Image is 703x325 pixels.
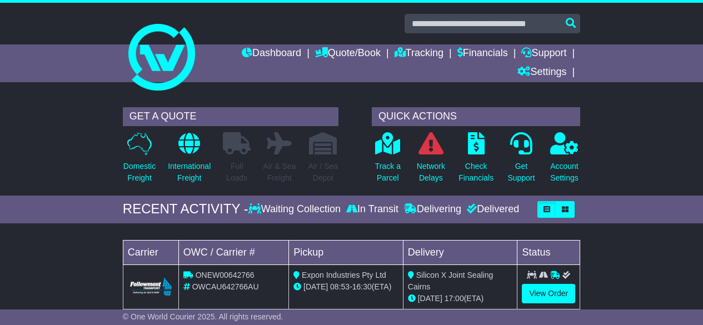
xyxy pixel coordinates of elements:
a: Dashboard [242,44,301,63]
a: NetworkDelays [416,132,446,190]
a: DomesticFreight [123,132,156,190]
span: © One World Courier 2025. All rights reserved. [123,312,283,321]
p: Get Support [507,161,535,184]
a: Track aParcel [375,132,401,190]
p: Domestic Freight [123,161,156,184]
a: View Order [522,284,575,303]
div: - (ETA) [293,281,398,293]
span: Expon Industries Pty Ltd [302,271,386,279]
span: [DATE] [303,282,328,291]
a: Settings [517,63,566,82]
span: ONEW00642766 [196,271,255,279]
a: Financials [457,44,508,63]
td: Delivery [403,240,517,264]
p: Full Loads [223,161,251,184]
a: Tracking [395,44,443,63]
div: GET A QUOTE [123,107,338,126]
td: Status [517,240,580,264]
p: Air & Sea Freight [263,161,296,184]
div: In Transit [343,203,401,216]
a: AccountSettings [550,132,579,190]
div: QUICK ACTIONS [372,107,580,126]
div: (ETA) [408,293,513,304]
a: CheckFinancials [458,132,494,190]
img: Followmont_Transport.png [130,278,172,296]
span: 16:30 [352,282,372,291]
span: Silicon X Joint Sealing Cairns [408,271,493,291]
span: [DATE] [418,294,442,303]
a: Quote/Book [315,44,381,63]
td: Carrier [123,240,178,264]
td: OWC / Carrier # [178,240,288,264]
p: Check Financials [458,161,493,184]
p: Network Delays [417,161,445,184]
div: Waiting Collection [248,203,343,216]
p: Track a Parcel [375,161,401,184]
div: Delivering [401,203,464,216]
a: InternationalFreight [167,132,211,190]
p: Air / Sea Depot [308,161,338,184]
div: RECENT ACTIVITY - [123,201,248,217]
span: OWCAU642766AU [192,282,259,291]
td: Pickup [289,240,403,264]
a: Support [521,44,566,63]
span: 08:53 [330,282,350,291]
div: Delivered [464,203,519,216]
span: 17:00 [445,294,464,303]
a: GetSupport [507,132,535,190]
p: Account Settings [550,161,579,184]
p: International Freight [168,161,211,184]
